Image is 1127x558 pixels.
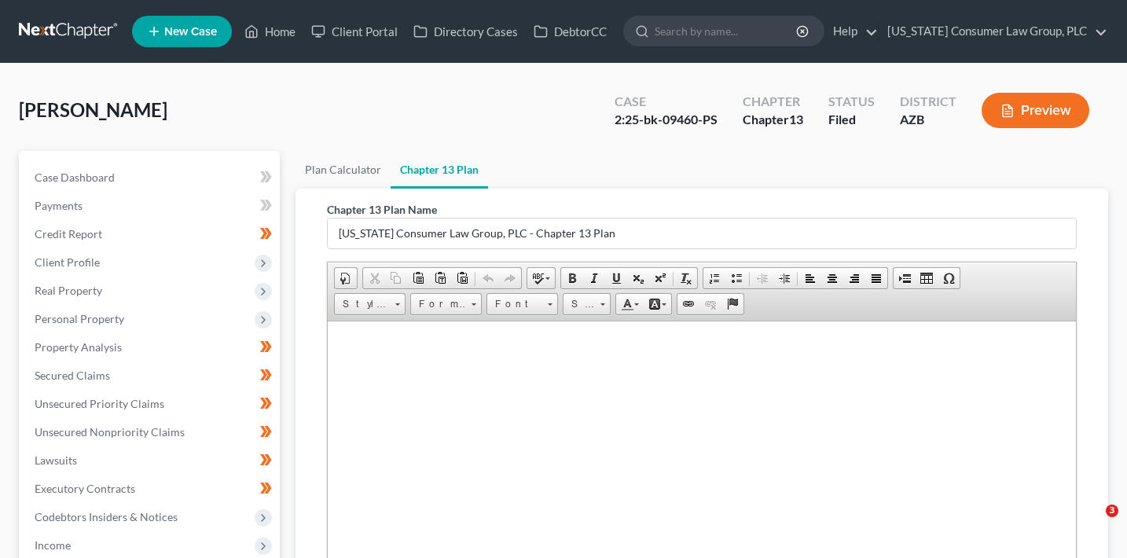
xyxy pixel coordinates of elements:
a: Help [825,17,878,46]
a: Redo [499,268,521,288]
div: Chapter [743,93,803,111]
span: Personal Property [35,312,124,325]
a: Styles [334,293,406,315]
a: Insert/Remove Numbered List [703,268,725,288]
span: Property Analysis [35,340,122,354]
a: Property Analysis [22,333,280,362]
input: Enter name... [328,218,1077,248]
a: Client Portal [303,17,406,46]
button: Preview [982,93,1089,128]
a: Paste as plain text [429,268,451,288]
span: Case Dashboard [35,171,115,184]
span: Styles [335,294,390,314]
a: Document Properties [335,268,357,288]
span: Client Profile [35,255,100,269]
span: Font [487,294,542,314]
a: Format [410,293,482,315]
a: Plan Calculator [296,151,391,189]
span: Credit Report [35,227,102,240]
a: Superscript [649,268,671,288]
span: Executory Contracts [35,482,135,495]
div: Status [828,93,875,111]
a: Underline [605,268,627,288]
div: AZB [900,111,956,129]
a: Text Color [616,294,644,314]
a: Align Left [799,268,821,288]
a: Justify [865,268,887,288]
a: Italic [583,268,605,288]
a: Directory Cases [406,17,526,46]
span: New Case [164,26,217,38]
a: Font [486,293,558,315]
a: Spell Checker [527,268,555,288]
a: Chapter 13 Plan [391,151,488,189]
a: Paste from Word [451,268,473,288]
a: Remove Format [675,268,697,288]
a: Home [237,17,303,46]
a: Unlink [699,294,721,314]
a: Table [916,268,938,288]
a: Credit Report [22,220,280,248]
a: Decrease Indent [751,268,773,288]
a: Center [821,268,843,288]
div: 2:25-bk-09460-PS [615,111,718,129]
a: Payments [22,192,280,220]
span: Size [563,294,595,314]
a: Bold [561,268,583,288]
iframe: Intercom live chat [1074,505,1111,542]
a: Align Right [843,268,865,288]
span: Codebtors Insiders & Notices [35,510,178,523]
span: Secured Claims [35,369,110,382]
span: Income [35,538,71,552]
input: Search by name... [655,17,798,46]
div: Filed [828,111,875,129]
a: Anchor [721,294,743,314]
div: Chapter [743,111,803,129]
span: Lawsuits [35,453,77,467]
a: Cut [363,268,385,288]
a: Undo [477,268,499,288]
span: Format [411,294,466,314]
span: 3 [1106,505,1118,517]
span: [PERSON_NAME] [19,98,167,121]
a: Subscript [627,268,649,288]
a: Insert Special Character [938,268,960,288]
span: Unsecured Nonpriority Claims [35,425,185,439]
label: Chapter 13 Plan Name [327,201,437,218]
span: Unsecured Priority Claims [35,397,164,410]
a: Copy [385,268,407,288]
a: Executory Contracts [22,475,280,503]
a: Paste [407,268,429,288]
a: Size [563,293,611,315]
a: Secured Claims [22,362,280,390]
div: Case [615,93,718,111]
a: [US_STATE] Consumer Law Group, PLC [879,17,1107,46]
a: Insert/Remove Bulleted List [725,268,747,288]
a: DebtorCC [526,17,615,46]
a: Increase Indent [773,268,795,288]
div: District [900,93,956,111]
a: Link [677,294,699,314]
span: Real Property [35,284,102,297]
span: Payments [35,199,83,212]
a: Background Color [644,294,671,314]
a: Lawsuits [22,446,280,475]
span: 13 [789,112,803,127]
a: Case Dashboard [22,163,280,192]
a: Insert Page Break for Printing [894,268,916,288]
a: Unsecured Priority Claims [22,390,280,418]
a: Unsecured Nonpriority Claims [22,418,280,446]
